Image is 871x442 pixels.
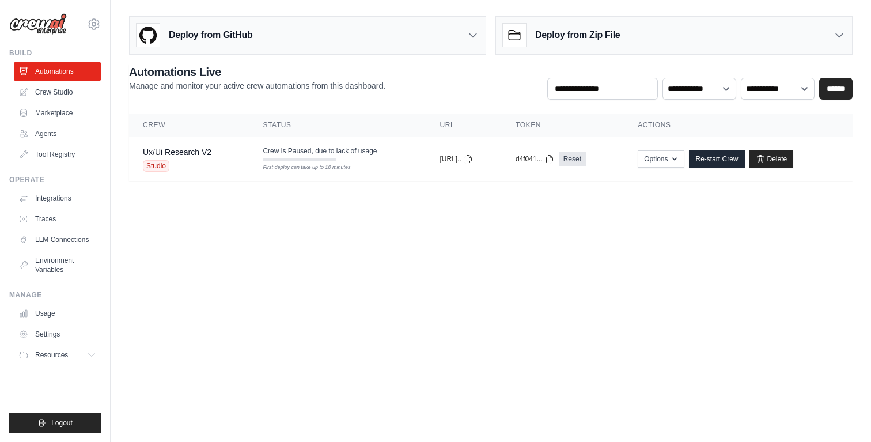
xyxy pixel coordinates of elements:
button: Options [638,150,684,168]
h3: Deploy from Zip File [535,28,620,42]
a: Marketplace [14,104,101,122]
h2: Automations Live [129,64,385,80]
div: First deploy can take up to 10 minutes [263,164,336,172]
button: Resources [14,346,101,364]
div: Operate [9,175,101,184]
a: Integrations [14,189,101,207]
a: Crew Studio [14,83,101,101]
button: Logout [9,413,101,433]
a: Usage [14,304,101,323]
a: Re-start Crew [689,150,744,168]
span: Studio [143,160,169,172]
a: Traces [14,210,101,228]
th: Status [249,114,426,137]
a: Delete [749,150,794,168]
a: Automations [14,62,101,81]
button: d4f041... [516,154,554,164]
th: Token [502,114,624,137]
img: GitHub Logo [137,24,160,47]
img: Logo [9,13,67,35]
div: Manage [9,290,101,300]
div: Build [9,48,101,58]
th: Crew [129,114,249,137]
span: Resources [35,350,68,360]
a: Environment Variables [14,251,101,279]
th: Actions [624,114,853,137]
a: Ux/Ui Research V2 [143,148,211,157]
span: Logout [51,418,73,428]
h3: Deploy from GitHub [169,28,252,42]
a: Agents [14,124,101,143]
a: Reset [559,152,586,166]
th: URL [426,114,502,137]
a: Settings [14,325,101,343]
a: LLM Connections [14,231,101,249]
p: Manage and monitor your active crew automations from this dashboard. [129,80,385,92]
a: Tool Registry [14,145,101,164]
span: Crew is Paused, due to lack of usage [263,146,377,156]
